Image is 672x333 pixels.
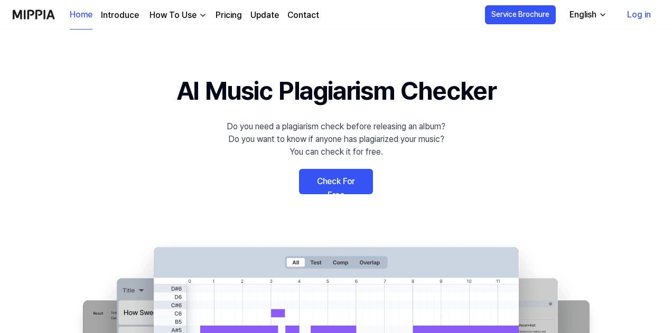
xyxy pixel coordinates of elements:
[101,9,139,22] a: Introduce
[485,5,556,24] button: Service Brochure
[176,72,496,110] h1: AI Music Plagiarism Checker
[147,9,207,22] button: How To Use
[70,1,92,30] a: Home
[561,4,613,25] button: English
[567,8,599,21] div: English
[199,11,207,20] img: down
[250,9,279,22] a: Update
[147,9,199,22] div: How To Use
[227,120,445,158] div: Do you need a plagiarism check before releasing an album? Do you want to know if anyone has plagi...
[216,9,242,22] a: Pricing
[287,9,319,22] a: Contact
[299,169,373,194] a: Check For Free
